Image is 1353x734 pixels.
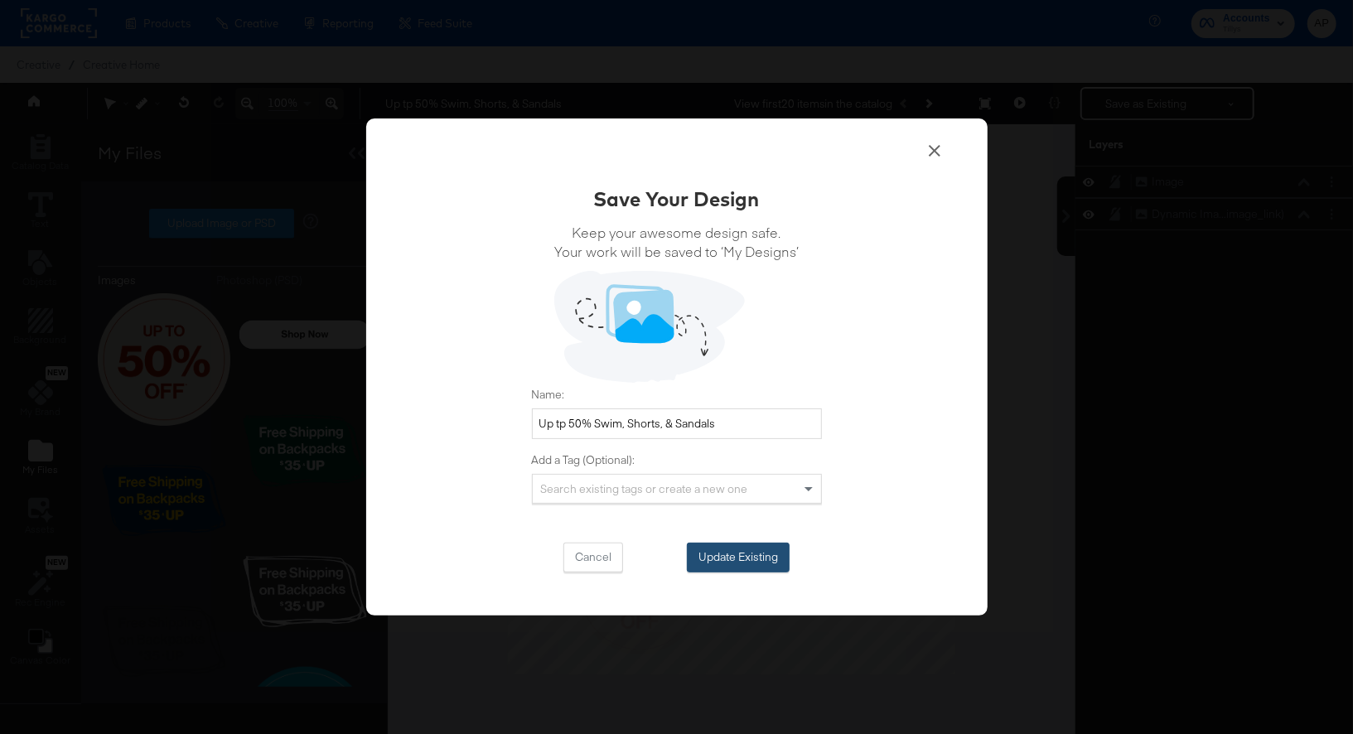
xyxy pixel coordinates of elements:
label: Name: [532,387,822,403]
button: Cancel [563,543,623,572]
span: Your work will be saved to ‘My Designs’ [554,242,799,261]
label: Add a Tag (Optional): [532,452,822,468]
div: Search existing tags or create a new one [533,475,821,503]
span: Keep your awesome design safe. [554,223,799,242]
div: Save Your Design [594,185,760,213]
button: Update Existing [687,543,790,572]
